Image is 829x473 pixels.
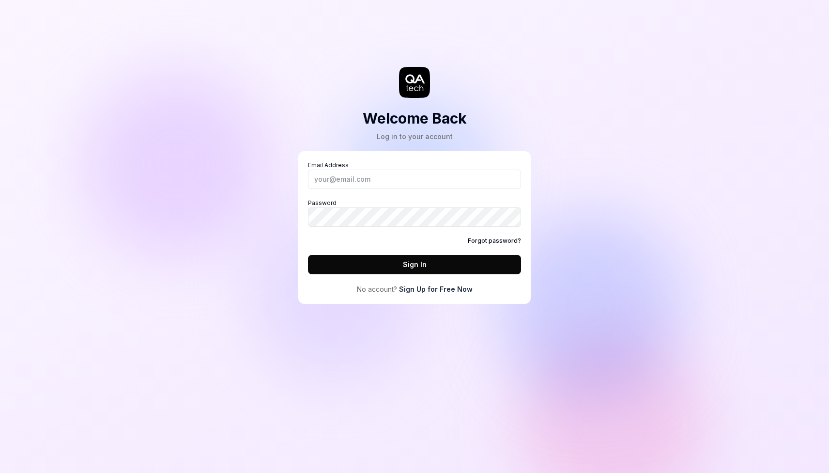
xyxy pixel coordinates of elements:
[308,255,521,274] button: Sign In
[399,284,473,294] a: Sign Up for Free Now
[308,161,521,189] label: Email Address
[468,236,521,245] a: Forgot password?
[363,131,467,142] div: Log in to your account
[357,284,397,294] span: No account?
[363,108,467,129] h2: Welcome Back
[308,199,521,227] label: Password
[308,170,521,189] input: Email Address
[308,207,521,227] input: Password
